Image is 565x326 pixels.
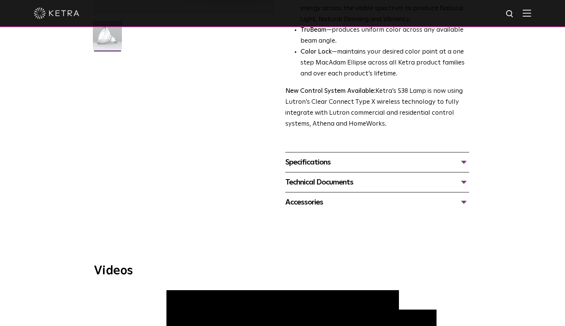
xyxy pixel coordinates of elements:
[505,9,515,19] img: search icon
[285,196,469,208] div: Accessories
[300,27,326,33] strong: TruBeam
[93,21,122,55] img: S38-Lamp-Edison-2021-Web-Square
[285,88,376,94] strong: New Control System Available:
[285,156,469,168] div: Specifications
[94,265,471,277] h3: Videos
[285,86,469,130] p: Ketra’s S38 Lamp is now using Lutron’s Clear Connect Type X wireless technology to fully integrat...
[34,8,79,19] img: ketra-logo-2019-white
[523,9,531,17] img: Hamburger%20Nav.svg
[300,25,469,47] li: —produces uniform color across any available beam angle.
[300,47,469,80] li: —maintains your desired color point at a one step MacAdam Ellipse across all Ketra product famili...
[285,176,469,188] div: Technical Documents
[300,49,332,55] strong: Color Lock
